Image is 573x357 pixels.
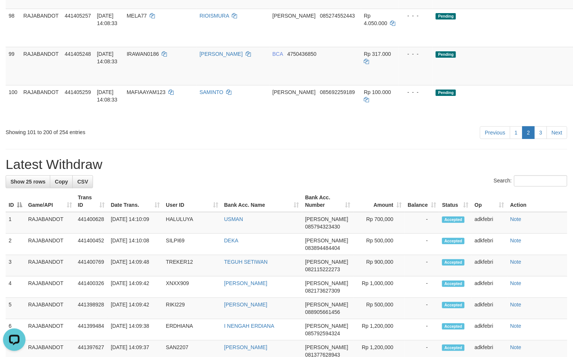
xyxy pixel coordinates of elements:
a: Note [510,323,522,329]
td: 6 [6,319,25,341]
td: 100 [6,85,20,123]
div: - - - [402,50,430,58]
td: adkfebri [472,276,507,298]
span: Pending [436,90,456,96]
span: Pending [436,13,456,19]
span: Copy 082173627309 to clipboard [305,288,340,294]
label: Search: [494,175,567,187]
td: 4 [6,276,25,298]
td: [DATE] 14:09:48 [108,255,163,276]
td: SILPI69 [163,234,221,255]
span: Copy 085792594324 to clipboard [305,330,340,336]
span: [DATE] 14:08:33 [97,13,118,26]
td: RAJABANDOT [25,255,75,276]
th: Bank Acc. Name: activate to sort column ascending [221,191,302,212]
a: Note [510,280,522,286]
a: USMAN [224,216,243,222]
span: [PERSON_NAME] [305,323,348,329]
span: Copy 085274552443 to clipboard [320,13,355,19]
td: 5 [6,298,25,319]
span: [DATE] 14:08:33 [97,51,118,64]
span: 441405259 [64,89,91,95]
td: 441400769 [75,255,108,276]
span: Accepted [442,323,465,330]
td: Rp 1,200,000 [354,319,405,341]
div: - - - [402,12,430,19]
span: Accepted [442,217,465,223]
td: Rp 700,000 [354,212,405,234]
td: 3 [6,255,25,276]
a: CSV [72,175,93,188]
th: Action [507,191,567,212]
td: 441400452 [75,234,108,255]
a: 3 [534,126,547,139]
th: ID: activate to sort column descending [6,191,25,212]
td: 441400628 [75,212,108,234]
td: RAJABANDOT [25,298,75,319]
a: [PERSON_NAME] [224,280,267,286]
td: 1 [6,212,25,234]
th: Date Trans.: activate to sort column ascending [108,191,163,212]
td: [DATE] 14:09:42 [108,276,163,298]
td: 441399484 [75,319,108,341]
th: Game/API: activate to sort column ascending [25,191,75,212]
a: Next [547,126,567,139]
td: RAJABANDOT [25,234,75,255]
input: Search: [514,175,567,187]
th: Bank Acc. Number: activate to sort column ascending [302,191,354,212]
td: - [405,234,439,255]
a: [PERSON_NAME] [224,344,267,350]
th: Balance: activate to sort column ascending [405,191,439,212]
td: Rp 1,000,000 [354,276,405,298]
a: Note [510,238,522,243]
span: [PERSON_NAME] [305,259,348,265]
span: CSV [77,179,88,185]
td: adkfebri [472,212,507,234]
a: RIOISMURA [199,13,229,19]
h1: Latest Withdraw [6,157,567,172]
a: Previous [480,126,510,139]
a: TEGUH SETIWAN [224,259,268,265]
th: Op: activate to sort column ascending [472,191,507,212]
td: - [405,298,439,319]
a: DEKA [224,238,238,243]
span: Copy 088905661456 to clipboard [305,309,340,315]
td: [DATE] 14:09:38 [108,319,163,341]
span: Accepted [442,238,465,244]
td: 441400326 [75,276,108,298]
button: Open LiveChat chat widget [3,3,25,25]
td: adkfebri [472,319,507,341]
span: 441405257 [64,13,91,19]
a: Note [510,259,522,265]
span: [DATE] 14:08:33 [97,89,118,103]
span: Rp 317.000 [364,51,391,57]
a: Note [510,216,522,222]
td: adkfebri [472,255,507,276]
td: XNXX909 [163,276,221,298]
th: User ID: activate to sort column ascending [163,191,221,212]
td: ERDHIANA [163,319,221,341]
span: MAFIAAYAM123 [127,89,166,95]
td: - [405,319,439,341]
a: 1 [510,126,523,139]
span: Pending [436,51,456,58]
div: - - - [402,88,430,96]
td: - [405,276,439,298]
span: [PERSON_NAME] [305,216,348,222]
span: IRAWAN0186 [127,51,159,57]
div: Showing 101 to 200 of 254 entries [6,125,233,136]
td: - [405,255,439,276]
td: adkfebri [472,234,507,255]
span: Rp 100.000 [364,89,391,95]
td: 99 [6,47,20,85]
span: Copy [55,179,68,185]
span: Copy 083894484404 to clipboard [305,245,340,251]
span: BCA [273,51,283,57]
span: Copy 085794323430 to clipboard [305,224,340,230]
td: Rp 500,000 [354,234,405,255]
td: adkfebri [472,298,507,319]
td: RAJABANDOT [20,9,61,47]
td: 441398928 [75,298,108,319]
td: RAJABANDOT [25,212,75,234]
td: HALULUYA [163,212,221,234]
